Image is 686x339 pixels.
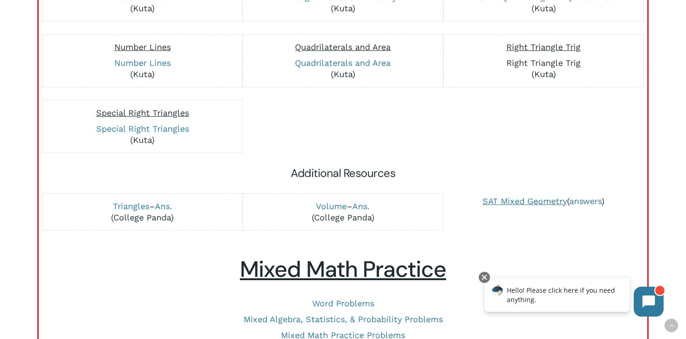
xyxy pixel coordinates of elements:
[155,201,172,211] a: Ans.
[96,108,189,118] span: Special Right Triangles
[316,201,347,211] a: Volume
[312,298,374,308] a: Word Problems
[96,124,189,134] a: Special Right Triangles
[475,270,673,326] iframe: Chatbot
[352,201,370,211] a: Ans.
[48,123,238,146] p: (Kuta)
[483,196,567,206] a: SAT Mixed Geometry
[449,196,638,207] p: ( )
[448,57,639,80] p: (Kuta)
[506,58,581,68] a: Right Triangle Trig
[48,57,238,80] p: (Kuta)
[244,314,443,324] a: Mixed Algebra, Statistics, & Probability Problems
[248,57,438,80] p: (Kuta)
[506,42,581,52] span: Right Triangle Trig
[569,196,602,206] a: answers
[114,42,171,52] span: Number Lines
[113,201,149,211] a: Triangles
[295,42,391,52] span: Quadrilaterals and Area
[240,254,446,284] u: Mixed Math Practice
[48,201,238,223] p: – (College Panda)
[248,201,438,223] p: – (College Panda)
[295,58,391,68] a: Quadrilaterals and Area
[114,58,171,68] a: Number Lines
[49,166,638,181] h5: Additional Resources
